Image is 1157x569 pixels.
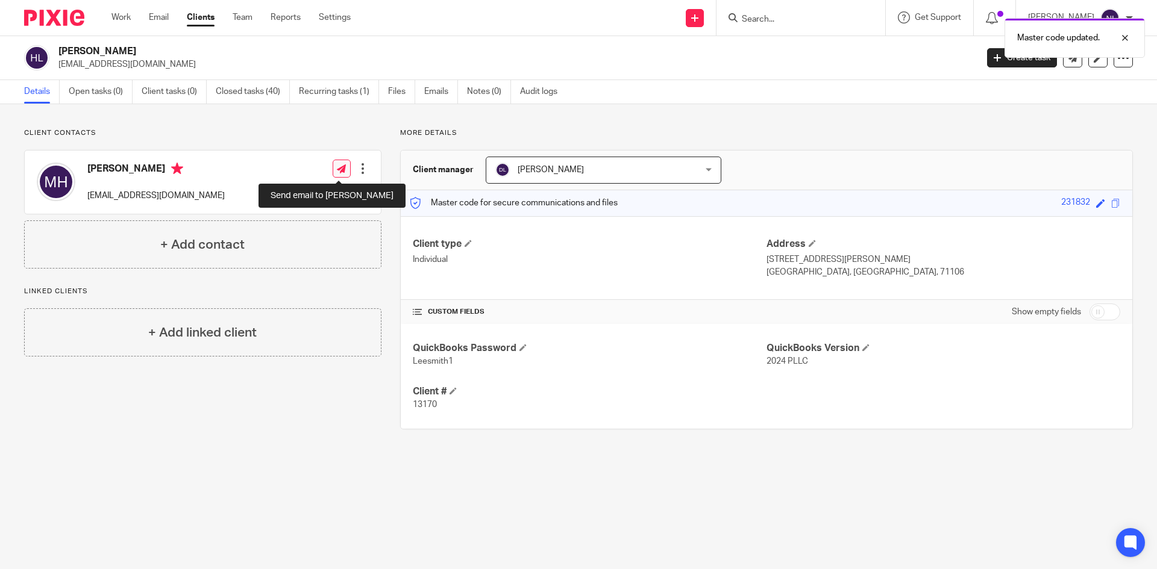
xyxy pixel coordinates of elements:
a: Emails [424,80,458,104]
a: Notes (0) [467,80,511,104]
h4: CUSTOM FIELDS [413,307,767,317]
p: [EMAIL_ADDRESS][DOMAIN_NAME] [58,58,969,70]
h4: + Add linked client [148,323,257,342]
h4: Address [767,238,1120,250]
a: Details [24,80,60,104]
a: Work [111,11,131,23]
a: Files [388,80,415,104]
span: 2024 PLLC [767,357,808,365]
h3: Client manager [413,164,474,176]
h2: [PERSON_NAME] [58,45,787,58]
p: Individual [413,253,767,266]
a: Email [149,11,169,23]
a: Clients [187,11,215,23]
img: svg%3E [495,163,510,177]
a: Team [233,11,252,23]
span: 13170 [413,400,437,409]
a: Create task [987,48,1057,67]
a: Reports [271,11,301,23]
h4: + Add contact [160,235,245,254]
p: Master code updated. [1017,32,1100,44]
p: [EMAIL_ADDRESS][DOMAIN_NAME] [87,190,225,202]
h4: Client type [413,238,767,250]
img: svg%3E [24,45,49,70]
h4: QuickBooks Password [413,342,767,355]
a: Settings [319,11,351,23]
label: Show empty fields [1012,306,1081,318]
h4: QuickBooks Version [767,342,1120,355]
p: Client contacts [24,128,381,138]
div: 231832 [1061,196,1090,210]
h4: Client # [413,385,767,398]
img: Pixie [24,10,84,26]
i: Primary [171,163,183,175]
img: svg%3E [37,163,75,201]
a: Closed tasks (40) [216,80,290,104]
a: Recurring tasks (1) [299,80,379,104]
p: [STREET_ADDRESS][PERSON_NAME] [767,253,1120,266]
p: Master code for secure communications and files [410,197,618,209]
span: Leesmith1 [413,357,453,365]
a: Audit logs [520,80,566,104]
img: svg%3E [1100,8,1120,28]
p: Linked clients [24,287,381,296]
p: More details [400,128,1133,138]
span: [PERSON_NAME] [518,166,584,174]
p: [GEOGRAPHIC_DATA], [GEOGRAPHIC_DATA], 71106 [767,266,1120,278]
a: Open tasks (0) [69,80,133,104]
a: Client tasks (0) [142,80,207,104]
h4: [PERSON_NAME] [87,163,225,178]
